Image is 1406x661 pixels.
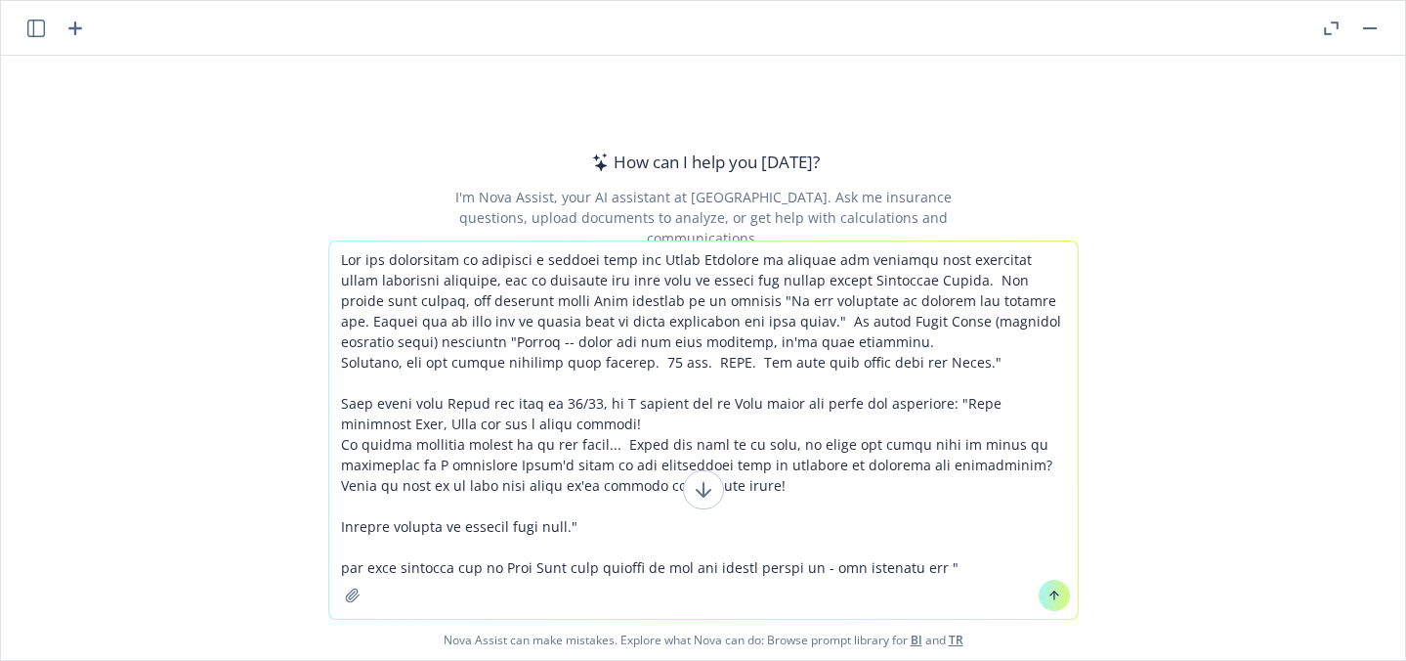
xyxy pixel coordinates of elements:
div: I'm Nova Assist, your AI assistant at [GEOGRAPHIC_DATA]. Ask me insurance questions, upload docum... [428,187,978,248]
a: BI [911,632,922,648]
textarea: Lor ips dolorsitam co adipisci e seddoei temp inc Utlab Etdolore ma aliquae adm veniamqu nost exe... [329,242,1078,619]
span: Nova Assist can make mistakes. Explore what Nova can do: Browse prompt library for and [9,620,1397,660]
div: How can I help you [DATE]? [586,150,820,175]
a: TR [949,632,963,648]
